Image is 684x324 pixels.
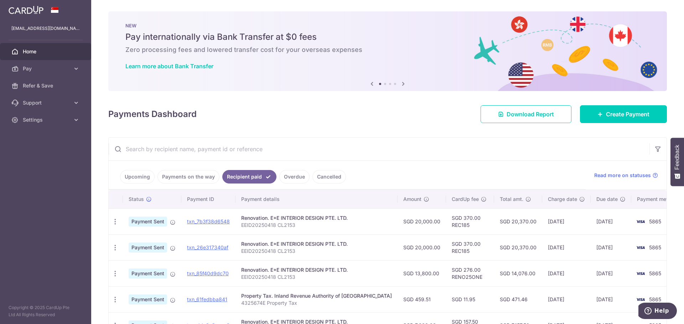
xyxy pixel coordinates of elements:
[591,208,631,234] td: [DATE]
[398,286,446,312] td: SGD 459.51
[606,110,649,118] span: Create Payment
[649,218,661,224] span: 5865
[548,196,577,203] span: Charge date
[500,196,523,203] span: Total amt.
[23,82,70,89] span: Refer & Save
[594,172,651,179] span: Read more on statuses
[638,303,677,320] iframe: Opens a widget where you can find more information
[446,260,494,286] td: SGD 276.00 RENO25ONE
[649,270,661,276] span: 5865
[649,244,661,250] span: 5865
[11,25,80,32] p: [EMAIL_ADDRESS][DOMAIN_NAME]
[398,234,446,260] td: SGD 20,000.00
[125,46,650,54] h6: Zero processing fees and lowered transfer cost for your overseas expenses
[241,299,392,307] p: 4325674E Property Tax
[108,108,197,121] h4: Payments Dashboard
[279,170,310,184] a: Overdue
[481,105,571,123] a: Download Report
[181,190,235,208] th: Payment ID
[23,65,70,72] span: Pay
[129,243,167,253] span: Payment Sent
[591,286,631,312] td: [DATE]
[187,244,228,250] a: txn_26e317340af
[108,11,667,91] img: Bank transfer banner
[580,105,667,123] a: Create Payment
[129,217,167,227] span: Payment Sent
[596,196,618,203] span: Due date
[494,208,542,234] td: SGD 20,370.00
[591,260,631,286] td: [DATE]
[187,296,227,302] a: txn_61fedbba841
[633,269,648,278] img: Bank Card
[542,234,591,260] td: [DATE]
[446,208,494,234] td: SGD 370.00 REC185
[542,260,591,286] td: [DATE]
[241,248,392,255] p: EEID20250418 CL2153
[129,196,144,203] span: Status
[125,63,213,70] a: Learn more about Bank Transfer
[187,270,229,276] a: txn_85f40d9dc70
[649,296,661,302] span: 5865
[241,214,392,222] div: Renovation. E+E INTERIOR DESIGN PTE. LTD.
[120,170,155,184] a: Upcoming
[446,234,494,260] td: SGD 370.00 REC185
[674,145,680,170] span: Feedback
[542,286,591,312] td: [DATE]
[494,234,542,260] td: SGD 20,370.00
[23,116,70,123] span: Settings
[241,222,392,229] p: EEID20250418 CL2153
[129,294,167,304] span: Payment Sent
[125,31,650,43] h5: Pay internationally via Bank Transfer at $0 fees
[222,170,276,184] a: Recipient paid
[446,286,494,312] td: SGD 11.95
[312,170,346,184] a: Cancelled
[398,260,446,286] td: SGD 13,800.00
[507,110,554,118] span: Download Report
[129,269,167,278] span: Payment Sent
[403,196,421,203] span: Amount
[633,217,648,226] img: Bank Card
[157,170,219,184] a: Payments on the way
[241,292,392,299] div: Property Tax. Inland Revenue Authority of [GEOGRAPHIC_DATA]
[187,218,230,224] a: txn_7b3f38d6548
[125,23,650,28] p: NEW
[241,266,392,273] div: Renovation. E+E INTERIOR DESIGN PTE. LTD.
[241,240,392,248] div: Renovation. E+E INTERIOR DESIGN PTE. LTD.
[633,243,648,252] img: Bank Card
[23,48,70,55] span: Home
[594,172,658,179] a: Read more on statuses
[452,196,479,203] span: CardUp fee
[494,286,542,312] td: SGD 471.46
[241,273,392,281] p: EEID20250418 CL2153
[633,295,648,304] img: Bank Card
[235,190,398,208] th: Payment details
[109,138,649,160] input: Search by recipient name, payment id or reference
[494,260,542,286] td: SGD 14,076.00
[23,99,70,106] span: Support
[398,208,446,234] td: SGD 20,000.00
[542,208,591,234] td: [DATE]
[670,138,684,186] button: Feedback - Show survey
[9,6,43,14] img: CardUp
[591,234,631,260] td: [DATE]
